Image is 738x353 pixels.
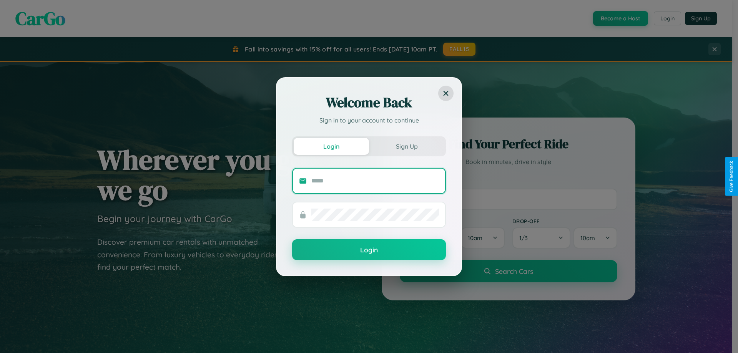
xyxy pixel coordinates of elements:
[292,116,446,125] p: Sign in to your account to continue
[292,239,446,260] button: Login
[729,161,734,192] div: Give Feedback
[292,93,446,112] h2: Welcome Back
[369,138,444,155] button: Sign Up
[294,138,369,155] button: Login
